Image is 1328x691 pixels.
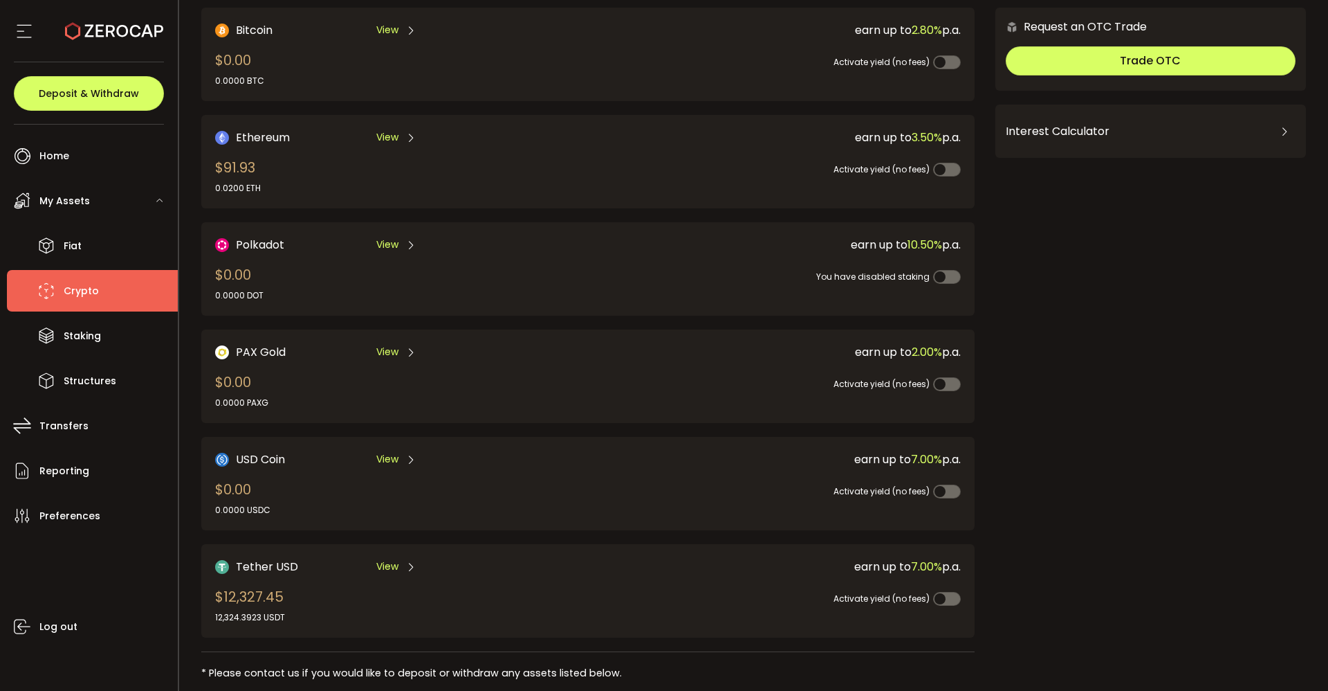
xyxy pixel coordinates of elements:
[215,264,264,302] div: $0.00
[1006,46,1295,75] button: Trade OTC
[833,485,930,497] span: Activate yield (no fees)
[215,453,229,467] img: USD Coin
[215,238,229,252] img: DOT
[236,129,290,146] span: Ethereum
[833,378,930,390] span: Activate yield (no fees)
[578,343,961,361] div: earn up to p.a.
[912,129,942,145] span: 3.50%
[376,130,398,145] span: View
[376,23,398,37] span: View
[39,461,89,481] span: Reporting
[376,345,398,359] span: View
[39,191,90,211] span: My Assets
[39,89,139,98] span: Deposit & Withdraw
[376,559,398,574] span: View
[64,236,82,256] span: Fiat
[911,559,942,575] span: 7.00%
[215,479,270,517] div: $0.00
[14,76,164,111] button: Deposit & Withdraw
[64,281,99,301] span: Crypto
[833,593,930,604] span: Activate yield (no fees)
[215,289,264,302] div: 0.0000 DOT
[376,237,398,252] span: View
[64,326,101,346] span: Staking
[215,372,268,409] div: $0.00
[1006,21,1018,33] img: 6nGpN7MZ9FLuBP83NiajKbTRY4UzlzQtBKtCrLLspmCkSvCZHBKvY3NxgQaT5JnOQREvtQ257bXeeSTueZfAPizblJ+Fe8JwA...
[236,236,284,253] span: Polkadot
[907,237,942,253] span: 10.50%
[1120,53,1181,69] span: Trade OTC
[39,416,89,436] span: Transfers
[376,452,398,467] span: View
[995,18,1147,35] div: Request an OTC Trade
[215,24,229,37] img: Bitcoin
[215,504,270,517] div: 0.0000 USDC
[215,345,229,359] img: PAX Gold
[215,157,261,195] div: $91.93
[1167,541,1328,691] iframe: Chat Widget
[236,21,273,39] span: Bitcoin
[215,131,229,145] img: Ethereum
[215,560,229,574] img: Tether USD
[236,451,285,468] span: USD Coin
[236,343,286,361] span: PAX Gold
[215,50,264,87] div: $0.00
[833,56,930,68] span: Activate yield (no fees)
[215,75,264,87] div: 0.0000 BTC
[201,666,975,681] div: * Please contact us if you would like to deposit or withdraw any assets listed below.
[215,397,268,409] div: 0.0000 PAXG
[912,344,942,360] span: 2.00%
[816,271,930,282] span: You have disabled staking
[578,558,961,575] div: earn up to p.a.
[39,617,77,637] span: Log out
[215,182,261,195] div: 0.0200 ETH
[912,22,942,38] span: 2.80%
[578,451,961,468] div: earn up to p.a.
[215,586,285,624] div: $12,327.45
[578,236,961,253] div: earn up to p.a.
[236,558,298,575] span: Tether USD
[1006,115,1295,148] div: Interest Calculator
[578,129,961,146] div: earn up to p.a.
[833,163,930,175] span: Activate yield (no fees)
[64,371,116,391] span: Structures
[39,506,100,526] span: Preferences
[215,611,285,624] div: 12,324.3923 USDT
[578,21,961,39] div: earn up to p.a.
[39,146,69,166] span: Home
[911,451,942,467] span: 7.00%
